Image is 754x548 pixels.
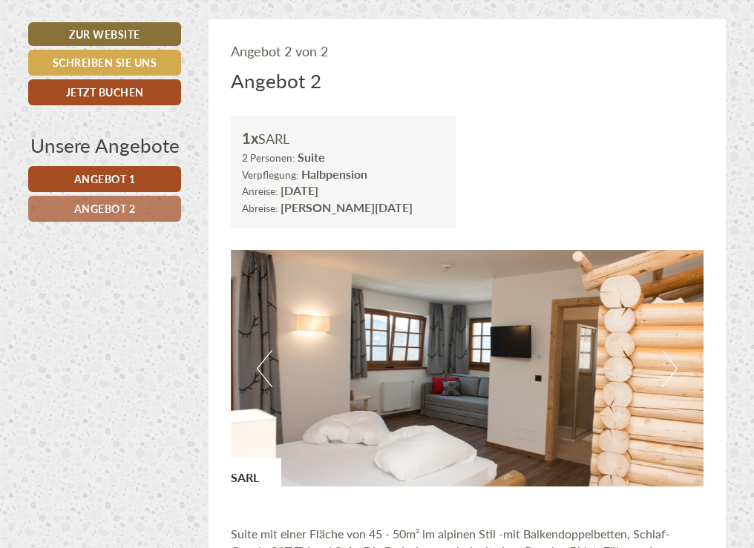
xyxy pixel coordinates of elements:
a: Zur Website [28,22,181,46]
small: Verpflegung: [242,168,298,182]
div: SARL [231,458,281,486]
div: Unsere Angebote [28,131,181,159]
div: Angebot 2 [231,67,321,94]
small: Anreise: [242,184,278,198]
a: Jetzt buchen [28,79,181,105]
img: image [231,250,704,486]
span: Angebot 2 von 2 [231,42,328,60]
div: [DATE] [209,11,264,36]
b: [DATE] [281,182,318,199]
button: Senden [383,391,473,417]
div: Hotel Kirchenwirt [22,43,234,55]
a: Schreiben Sie uns [28,50,181,76]
div: SARL [242,128,445,149]
small: 18:49 [22,72,234,82]
b: Halbpension [301,165,367,182]
b: Suite [298,148,325,165]
button: Next [662,350,678,387]
button: Previous [257,350,272,387]
span: Angebot 2 [74,201,136,216]
small: 2 Personen: [242,151,295,165]
small: Abreise: [242,201,278,215]
b: [PERSON_NAME][DATE] [281,199,413,216]
span: Angebot 1 [74,171,136,186]
b: 1x [242,128,258,148]
div: Guten Tag, wie können wir Ihnen helfen? [11,40,241,85]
